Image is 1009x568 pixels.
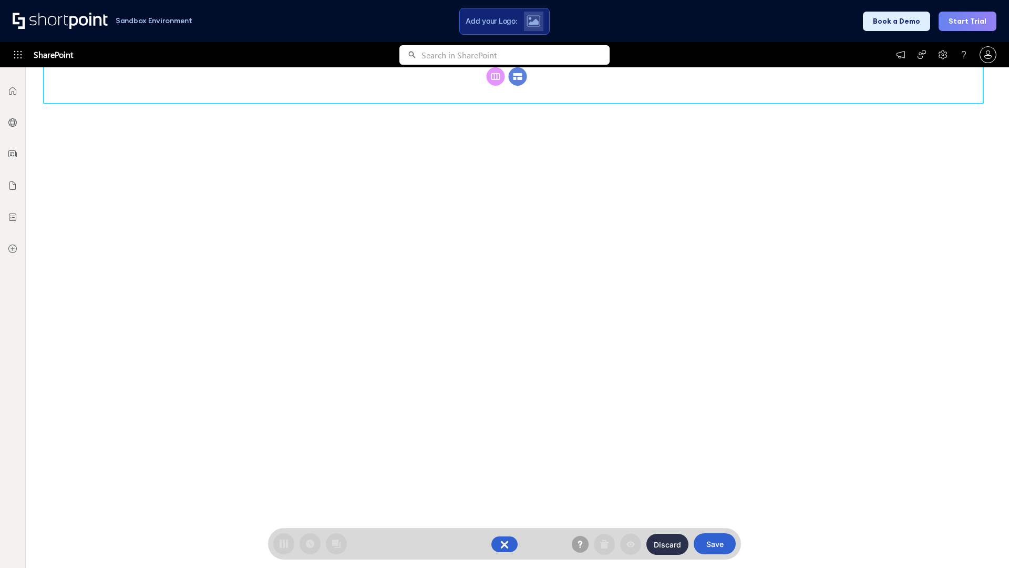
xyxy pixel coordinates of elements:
img: Upload logo [527,15,540,27]
h1: Sandbox Environment [116,18,192,24]
iframe: Chat Widget [956,518,1009,568]
button: Book a Demo [863,12,930,31]
button: Save [694,533,736,554]
span: Add your Logo: [466,16,517,26]
input: Search in SharePoint [421,45,610,65]
span: SharePoint [34,42,73,67]
button: Discard [646,534,688,555]
button: Start Trial [939,12,996,31]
